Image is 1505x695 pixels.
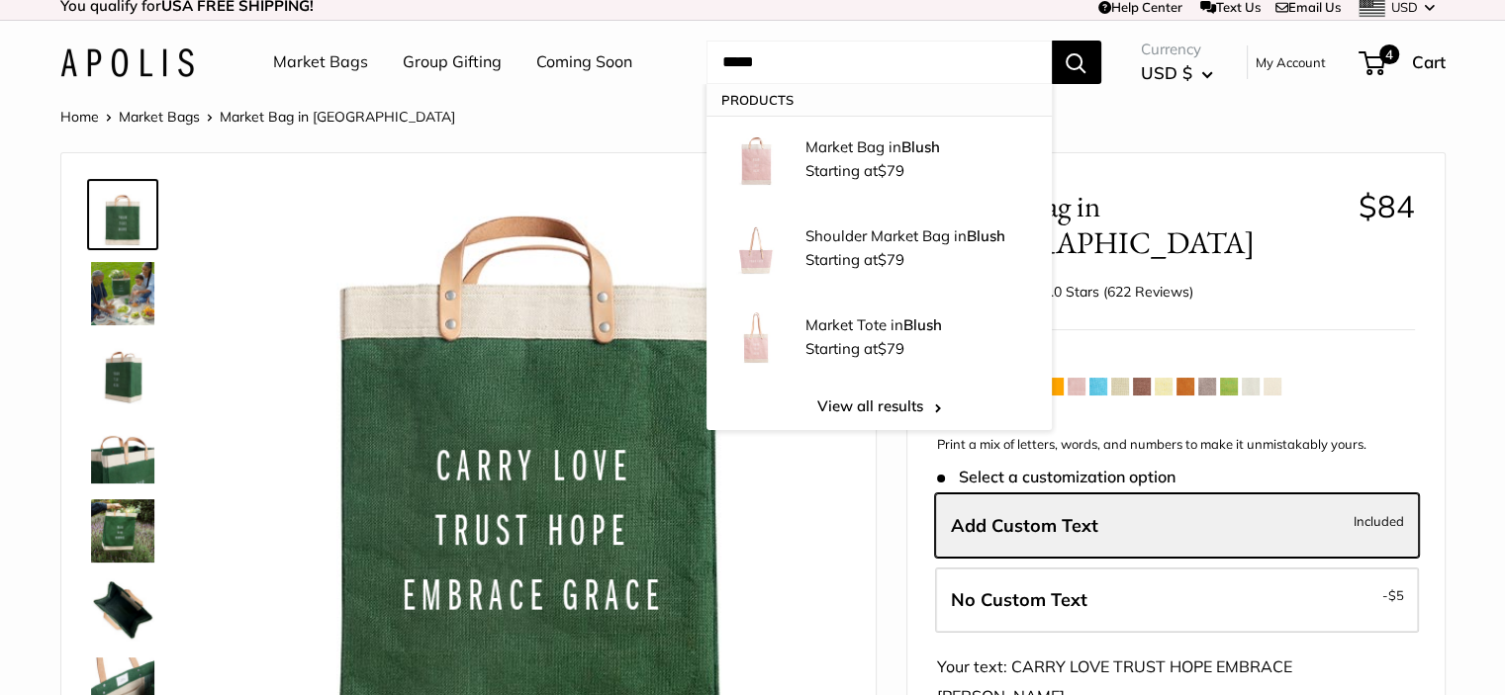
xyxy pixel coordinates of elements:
a: Shoulder Market Bag in Blush Shoulder Market Bag inBlush Starting at$79 [706,205,1052,294]
span: $79 [878,339,904,358]
a: description_Our first Blush Market Bag Market Bag inBlush Starting at$79 [706,116,1052,205]
span: USD $ [1141,62,1192,83]
img: Market Bag in Field Green [91,499,154,563]
a: My Account [1256,50,1326,74]
label: Leave Blank [935,567,1419,633]
img: description_Spacious inner area with room for everything. Plus water-resistant lining. [91,578,154,642]
img: Market Bag in Field Green [91,262,154,325]
span: Currency [1141,36,1213,63]
a: Market Bags [119,108,200,126]
p: Shoulder Market Bag in [805,225,1032,246]
a: Market Bag in Field Green [87,495,158,566]
span: $5 [1388,587,1404,603]
a: View all results [706,383,1052,430]
p: Print a mix of letters, words, and numbers to make it unmistakably yours. [937,435,1415,455]
button: Search [1052,41,1101,84]
span: Market Bag in [GEOGRAPHIC_DATA] [937,188,1344,261]
span: 4 [1378,44,1398,64]
nav: Breadcrumb [60,104,455,130]
span: Starting at [805,161,904,180]
label: Add Custom Text [935,493,1419,559]
a: Home [60,108,99,126]
a: description_Spacious inner area with room for everything. Plus water-resistant lining. [87,574,158,646]
img: Apolis [60,48,194,77]
img: Market Tote in Blush [726,308,786,368]
div: Customize It [937,405,1415,435]
strong: Blush [901,137,940,156]
p: Market Tote in [805,314,1032,335]
div: 5.0 Stars (622 Reviews) [1043,281,1193,303]
p: Products [706,84,1052,116]
span: Cart [1412,51,1446,72]
a: Market Bag in Field Green [87,258,158,329]
strong: Blush [967,226,1005,245]
a: Group Gifting [403,47,502,77]
strong: Blush [903,315,942,334]
img: Shoulder Market Bag in Blush [726,219,786,279]
span: $79 [878,161,904,180]
input: Search... [706,41,1052,84]
a: 4 Cart [1361,46,1446,78]
a: Market Tote in Blush Market Tote inBlush Starting at$79 [706,294,1052,383]
span: - [1382,583,1404,607]
a: description_Make it yours with custom printed text. [87,179,158,250]
span: $84 [1359,187,1415,225]
img: Market Bag in Field Green [91,341,154,404]
span: $79 [878,250,904,269]
a: Coming Soon [536,47,632,77]
div: Your Color [937,346,1415,376]
a: description_Take it anywhere with easy-grip handles. [87,416,158,487]
img: description_Make it yours with custom printed text. [91,183,154,246]
button: USD $ [1141,57,1213,89]
span: Market Bag in [GEOGRAPHIC_DATA] [220,108,455,126]
span: Starting at [805,250,904,269]
p: Market Bag in [805,136,1032,157]
span: Starting at [805,339,904,358]
img: description_Our first Blush Market Bag [726,130,786,190]
span: Included [1354,509,1404,533]
a: Market Bags [273,47,368,77]
a: Market Bag in Field Green [87,337,158,408]
img: description_Take it anywhere with easy-grip handles. [91,420,154,483]
div: 5.0 Stars (622 Reviews) [937,277,1194,305]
